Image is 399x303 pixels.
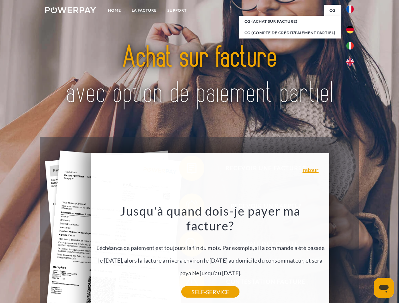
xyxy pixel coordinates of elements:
iframe: Bouton de lancement de la fenêtre de messagerie [374,278,394,298]
a: CG (Compte de crédit/paiement partiel) [239,27,341,39]
img: title-powerpay_fr.svg [60,30,339,121]
img: fr [346,5,354,13]
div: L'échéance de paiement est toujours la fin du mois. Par exemple, si la commande a été passée le [... [95,203,326,292]
img: it [346,42,354,50]
img: de [346,26,354,33]
img: logo-powerpay-white.svg [45,7,96,13]
a: CG [324,5,341,16]
a: SELF-SERVICE [181,286,239,298]
a: Support [162,5,192,16]
h3: Jusqu'à quand dois-je payer ma facture? [95,203,326,234]
img: en [346,58,354,66]
a: Home [103,5,126,16]
a: LA FACTURE [126,5,162,16]
a: CG (achat sur facture) [239,16,341,27]
a: retour [303,167,319,173]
